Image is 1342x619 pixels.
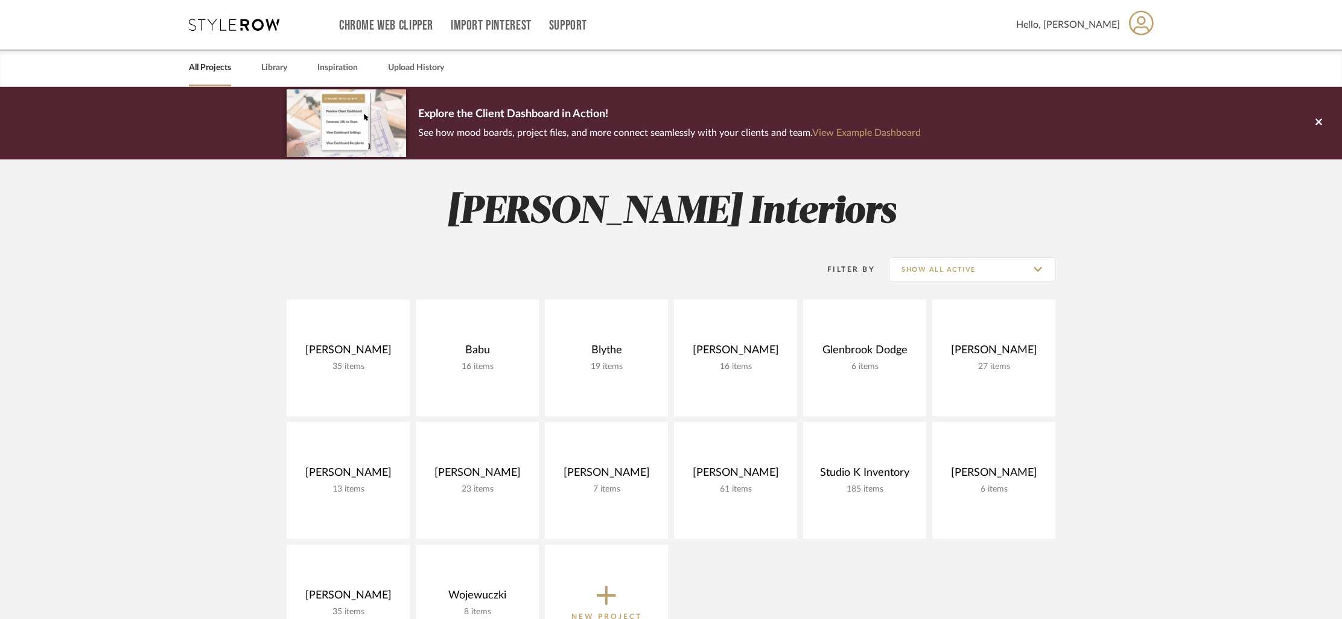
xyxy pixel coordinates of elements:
[425,466,529,484] div: [PERSON_NAME]
[555,362,658,372] div: 19 items
[237,190,1105,235] h2: [PERSON_NAME] Interiors
[1016,18,1120,32] span: Hello, [PERSON_NAME]
[425,589,529,607] div: Wojewuczki
[555,466,658,484] div: [PERSON_NAME]
[549,21,587,31] a: Support
[451,21,532,31] a: Import Pinterest
[425,484,529,495] div: 23 items
[425,607,529,617] div: 8 items
[261,60,287,76] a: Library
[339,21,433,31] a: Chrome Web Clipper
[684,466,787,484] div: [PERSON_NAME]
[296,607,400,617] div: 35 items
[812,128,921,138] a: View Example Dashboard
[388,60,444,76] a: Upload History
[189,60,231,76] a: All Projects
[942,344,1046,362] div: [PERSON_NAME]
[418,105,921,124] p: Explore the Client Dashboard in Action!
[287,89,406,156] img: d5d033c5-7b12-40c2-a960-1ecee1989c38.png
[942,362,1046,372] div: 27 items
[418,124,921,141] p: See how mood boards, project files, and more connect seamlessly with your clients and team.
[296,589,400,607] div: [PERSON_NAME]
[813,344,917,362] div: Glenbrook Dodge
[942,466,1046,484] div: [PERSON_NAME]
[555,484,658,495] div: 7 items
[296,466,400,484] div: [PERSON_NAME]
[317,60,358,76] a: Inspiration
[813,466,917,484] div: Studio K Inventory
[555,344,658,362] div: Blythe
[812,263,875,275] div: Filter By
[296,484,400,495] div: 13 items
[425,344,529,362] div: Babu
[684,362,787,372] div: 16 items
[296,362,400,372] div: 35 items
[425,362,529,372] div: 16 items
[942,484,1046,495] div: 6 items
[296,344,400,362] div: [PERSON_NAME]
[684,344,787,362] div: [PERSON_NAME]
[813,362,917,372] div: 6 items
[813,484,917,495] div: 185 items
[684,484,787,495] div: 61 items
